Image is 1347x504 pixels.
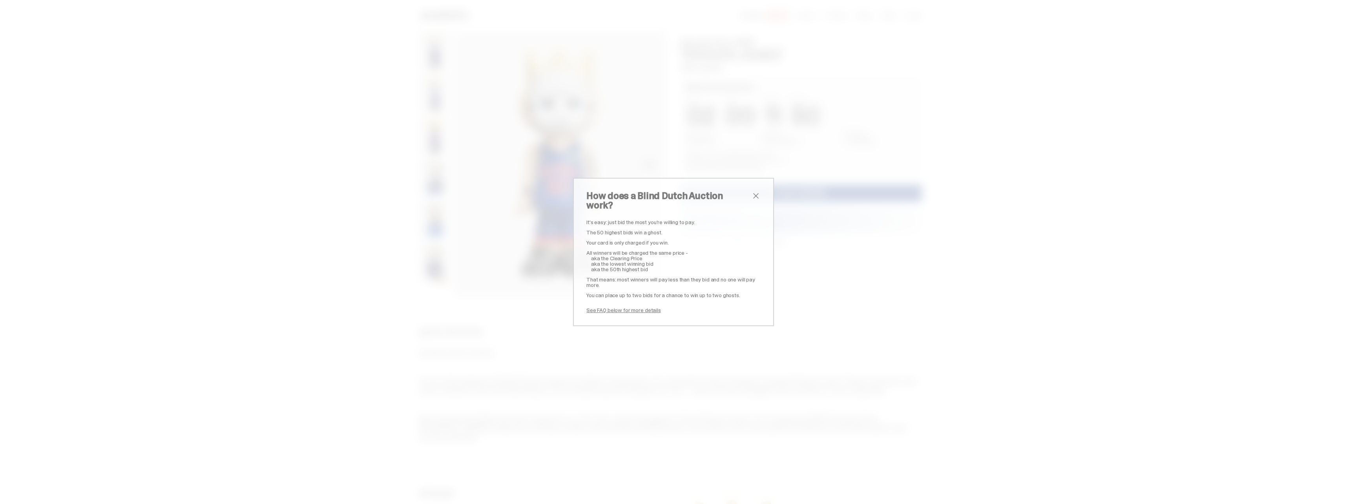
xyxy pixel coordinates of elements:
h2: How does a Blind Dutch Auction work? [586,191,751,210]
span: aka the Clearing Price [591,255,642,262]
p: The 50 highest bids win a ghost. [586,230,761,235]
span: aka the lowest winning bid [591,260,653,267]
p: It's easy: just bid the most you're willing to pay. [586,219,761,225]
p: You can place up to two bids for a chance to win up to two ghosts. [586,292,761,298]
button: close [751,191,761,201]
p: Your card is only charged if you win. [586,240,761,245]
p: All winners will be charged the same price - [586,250,761,256]
a: See FAQ below for more details [586,307,661,314]
span: aka the 50th highest bid [591,266,648,273]
p: That means: most winners will pay less than they bid and no one will pay more. [586,277,761,288]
